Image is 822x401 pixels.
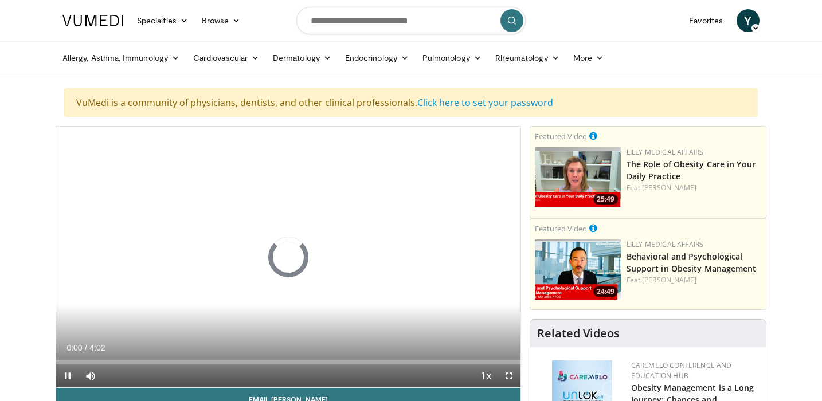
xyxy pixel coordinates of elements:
img: VuMedi Logo [62,15,123,26]
img: ba3304f6-7838-4e41-9c0f-2e31ebde6754.png.150x105_q85_crop-smart_upscale.png [535,239,621,300]
a: [PERSON_NAME] [642,183,696,192]
span: 0:00 [66,343,82,352]
h4: Related Videos [537,327,620,340]
img: e1208b6b-349f-4914-9dd7-f97803bdbf1d.png.150x105_q85_crop-smart_upscale.png [535,147,621,207]
video-js: Video Player [56,127,520,388]
span: 4:02 [89,343,105,352]
a: Pulmonology [416,46,488,69]
a: [PERSON_NAME] [642,275,696,285]
div: Feat. [627,275,761,285]
a: Lilly Medical Affairs [627,239,704,249]
a: CaReMeLO Conference and Education Hub [631,360,732,380]
span: 25:49 [593,194,618,205]
a: Behavioral and Psychological Support in Obesity Management [627,251,757,274]
a: Rheumatology [488,46,566,69]
button: Mute [79,364,102,387]
span: 24:49 [593,286,618,297]
a: Dermatology [266,46,338,69]
div: Feat. [627,183,761,193]
div: Progress Bar [56,360,520,364]
a: 25:49 [535,147,621,207]
button: Pause [56,364,79,387]
span: / [85,343,87,352]
button: Playback Rate [475,364,498,387]
a: Lilly Medical Affairs [627,147,704,157]
a: Y [737,9,760,32]
button: Fullscreen [498,364,520,387]
a: More [566,46,610,69]
input: Search topics, interventions [296,7,526,34]
a: The Role of Obesity Care in Your Daily Practice [627,159,756,182]
a: Endocrinology [338,46,416,69]
a: Browse [195,9,248,32]
a: Specialties [130,9,195,32]
div: VuMedi is a community of physicians, dentists, and other clinical professionals. [64,88,758,117]
small: Featured Video [535,223,587,234]
a: Click here to set your password [417,96,553,109]
a: Favorites [682,9,730,32]
a: 24:49 [535,239,621,300]
a: Allergy, Asthma, Immunology [56,46,186,69]
a: Cardiovascular [186,46,266,69]
small: Featured Video [535,131,587,141]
